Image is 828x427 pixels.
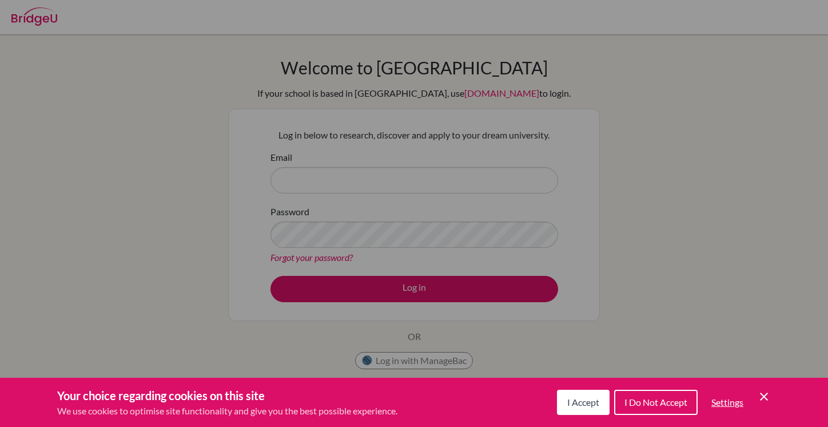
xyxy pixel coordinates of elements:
[757,390,771,404] button: Save and close
[57,387,397,404] h3: Your choice regarding cookies on this site
[702,391,753,414] button: Settings
[624,397,687,408] span: I Do Not Accept
[614,390,698,415] button: I Do Not Accept
[557,390,610,415] button: I Accept
[567,397,599,408] span: I Accept
[711,397,743,408] span: Settings
[57,404,397,418] p: We use cookies to optimise site functionality and give you the best possible experience.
